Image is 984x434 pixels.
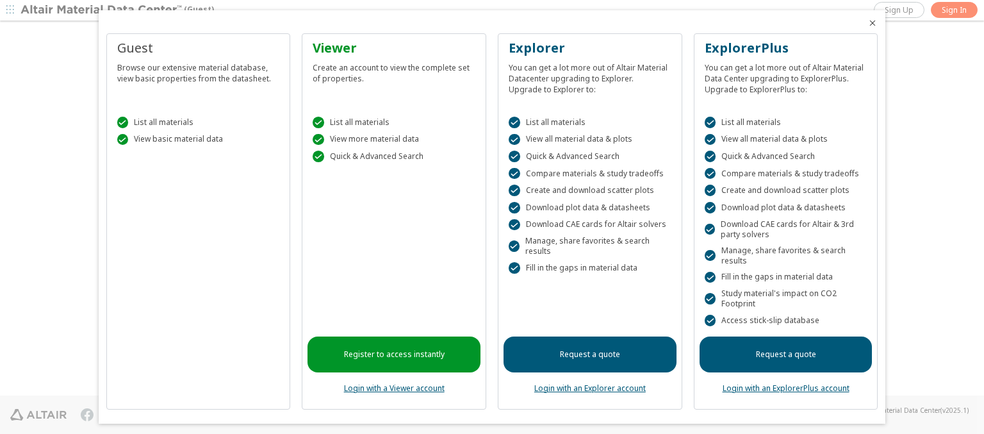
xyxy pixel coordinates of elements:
[509,185,520,196] div: 
[705,168,716,179] div: 
[705,293,716,305] div: 
[509,202,671,213] div: Download plot data & datasheets
[509,202,520,213] div: 
[509,39,671,57] div: Explorer
[534,383,646,394] a: Login with an Explorer account
[509,57,671,95] div: You can get a lot more out of Altair Material Datacenter upgrading to Explorer. Upgrade to Explor...
[705,134,716,146] div: 
[117,57,280,84] div: Browse our extensive material database, view basic properties from the datasheet.
[509,219,671,231] div: Download CAE cards for Altair solvers
[509,117,520,128] div: 
[705,57,867,95] div: You can get a lot more out of Altair Material Data Center upgrading to ExplorerPlus. Upgrade to E...
[705,272,716,283] div: 
[705,288,867,309] div: Study material's impact on CO2 Footprint
[117,117,280,128] div: List all materials
[705,185,716,196] div: 
[723,383,849,394] a: Login with an ExplorerPlus account
[700,337,873,372] a: Request a quote
[117,134,129,146] div: 
[344,383,445,394] a: Login with a Viewer account
[509,134,671,146] div: View all material data & plots
[705,134,867,146] div: View all material data & plots
[313,151,324,162] div: 
[705,250,716,262] div: 
[509,151,520,162] div: 
[313,57,475,84] div: Create an account to view the complete set of properties.
[509,262,520,274] div: 
[705,246,867,266] div: Manage, share favorites & search results
[117,39,280,57] div: Guest
[705,315,867,326] div: Access stick-slip database
[705,151,716,162] div: 
[509,134,520,146] div: 
[509,151,671,162] div: Quick & Advanced Search
[705,117,716,128] div: 
[705,151,867,162] div: Quick & Advanced Search
[509,168,671,179] div: Compare materials & study tradeoffs
[509,240,520,252] div: 
[867,18,878,28] button: Close
[509,185,671,196] div: Create and download scatter plots
[705,219,867,240] div: Download CAE cards for Altair & 3rd party solvers
[117,117,129,128] div: 
[313,151,475,162] div: Quick & Advanced Search
[705,315,716,326] div: 
[509,236,671,256] div: Manage, share favorites & search results
[313,117,324,128] div: 
[705,39,867,57] div: ExplorerPlus
[509,219,520,231] div: 
[313,39,475,57] div: Viewer
[313,134,475,146] div: View more material data
[117,134,280,146] div: View basic material data
[509,262,671,274] div: Fill in the gaps in material data
[307,337,480,372] a: Register to access instantly
[504,337,676,372] a: Request a quote
[509,117,671,128] div: List all materials
[509,168,520,179] div: 
[705,202,716,213] div: 
[705,168,867,179] div: Compare materials & study tradeoffs
[705,117,867,128] div: List all materials
[705,185,867,196] div: Create and download scatter plots
[705,272,867,283] div: Fill in the gaps in material data
[313,134,324,146] div: 
[705,224,715,235] div: 
[705,202,867,213] div: Download plot data & datasheets
[313,117,475,128] div: List all materials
